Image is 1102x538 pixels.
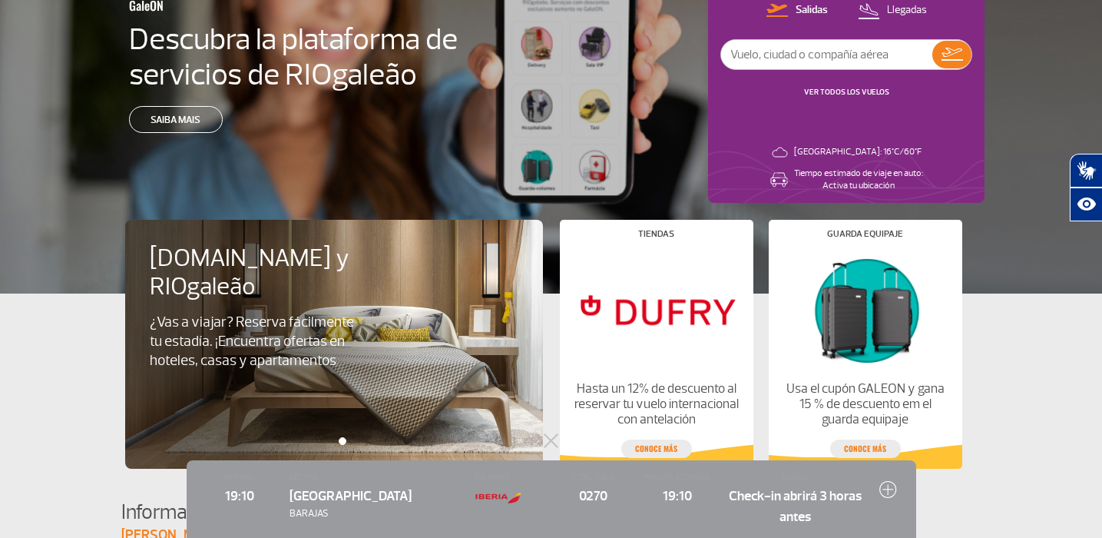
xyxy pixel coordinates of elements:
[830,440,901,458] a: conoce más
[796,3,828,18] p: Salidas
[638,230,674,238] h4: Tiendas
[781,251,948,369] img: Guarda equipaje
[887,3,927,18] p: Llegadas
[799,86,894,98] button: VER TODOS LOS VUELOS
[762,1,832,21] button: Salidas
[827,230,903,238] h4: Guarda equipaje
[794,168,923,192] p: Tiempo estimado de viaje en auto: Activa tu ubicación
[150,244,518,370] a: [DOMAIN_NAME] y RIOgaleão¿Vas a viajar? Reserva fácilmente tu estadía. ¡Encuentra ofertas en hote...
[475,472,544,483] span: CIA AÉREA
[290,506,461,521] span: BARAJAS
[572,381,740,427] p: Hasta un 12% de descuento al reservar tu vuelo internacional con antelación
[643,472,711,483] span: HORARIO ESTIMADO
[1070,188,1102,221] button: Abrir recursos assistivos.
[804,87,889,97] a: VER TODOS LOS VUELOS
[853,1,932,21] button: Llegadas
[726,486,863,526] span: Check-in abrirá 3 horas antes
[1070,154,1102,221] div: Plugin de acessibilidade da Hand Talk.
[559,486,627,506] span: 0270
[572,251,740,369] img: Tiendas
[129,22,461,92] h4: Descubra la plataforma de servicios de RIOgaleão
[206,472,274,483] span: HORARIO
[206,486,274,506] span: 19:10
[781,381,948,427] p: Usa el cupón GALEON y gana 15 % de descuento em el guarda equipaje
[150,244,394,301] h4: [DOMAIN_NAME] y RIOgaleão
[621,440,692,458] a: conoce más
[643,486,711,506] span: 19:10
[1070,154,1102,188] button: Abrir tradutor de língua de sinais.
[559,472,627,483] span: Nº DEL VUELO
[726,472,863,483] span: ESTADO
[721,40,932,69] input: Vuelo, ciudad o compañía aérea
[290,472,461,483] span: DESTINO
[794,146,922,158] p: [GEOGRAPHIC_DATA]: 16°C/60°F
[129,106,223,133] a: Saiba mais
[290,487,412,504] span: [GEOGRAPHIC_DATA]
[150,313,368,370] p: ¿Vas a viajar? Reserva fácilmente tu estadía. ¡Encuentra ofertas en hoteles, casas y apartamentos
